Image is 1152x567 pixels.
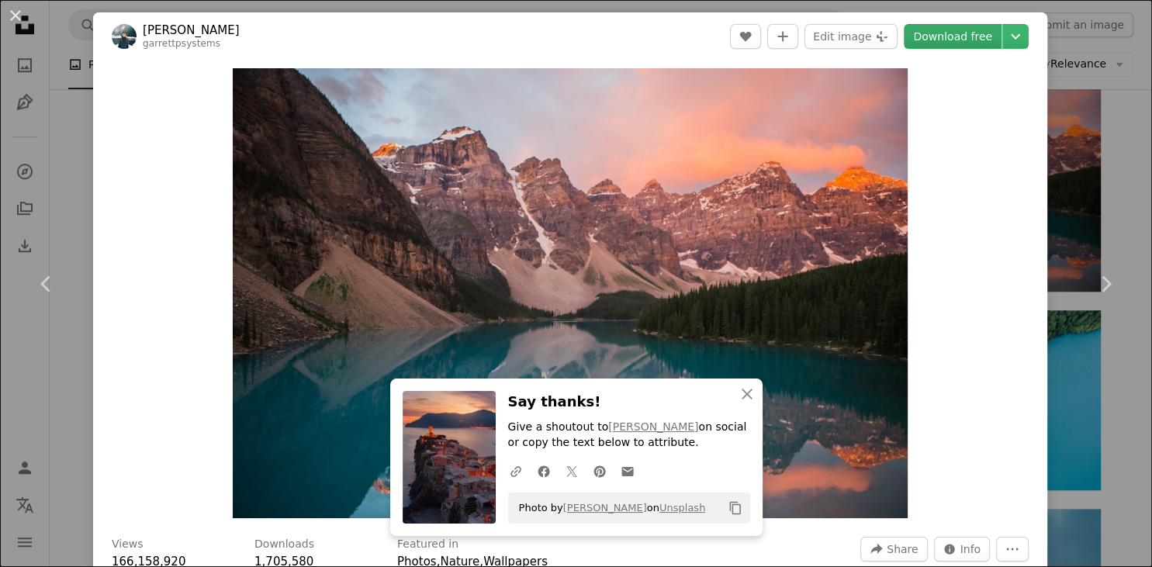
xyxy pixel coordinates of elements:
a: Share over email [614,455,642,486]
button: Stats about this image [934,537,991,562]
img: Go to garrett parker's profile [112,24,137,49]
a: [PERSON_NAME] [608,420,698,433]
button: Share this image [860,537,927,562]
a: Share on Pinterest [586,455,614,486]
button: Choose download size [1002,24,1029,49]
span: Photo by on [511,496,706,520]
button: Copy to clipboard [722,495,749,521]
button: More Actions [996,537,1029,562]
button: Zoom in on this image [233,68,908,518]
span: Info [960,538,981,561]
img: mountain reflection on body of water [233,68,908,518]
a: Next [1059,209,1152,358]
p: Give a shoutout to on social or copy the text below to attribute. [508,420,750,451]
a: garrettpsystems [143,38,220,49]
a: Share on Facebook [530,455,558,486]
a: Unsplash [659,502,705,513]
span: Share [887,538,918,561]
h3: Featured in [397,537,458,552]
button: Like [730,24,761,49]
h3: Say thanks! [508,391,750,413]
a: [PERSON_NAME] [143,22,240,38]
a: [PERSON_NAME] [563,502,647,513]
h3: Downloads [254,537,314,552]
button: Edit image [804,24,898,49]
button: Add to Collection [767,24,798,49]
h3: Views [112,537,144,552]
a: Share on Twitter [558,455,586,486]
a: Download free [904,24,1002,49]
